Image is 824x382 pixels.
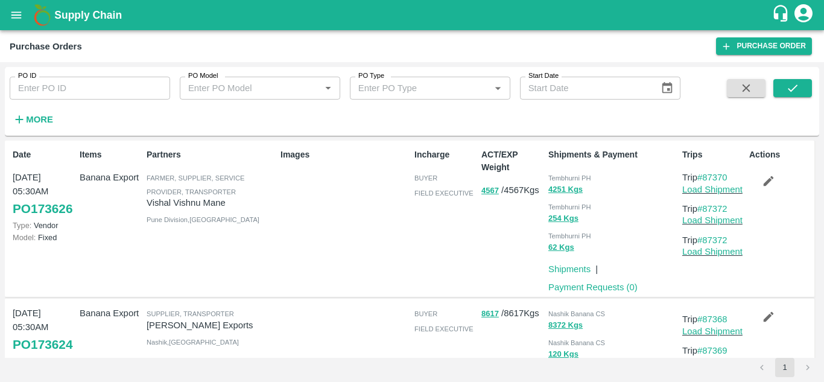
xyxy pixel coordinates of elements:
[147,310,234,317] span: Supplier, Transporter
[793,2,814,28] div: account of current user
[697,204,727,214] a: #87372
[481,307,499,321] button: 8617
[80,148,142,161] p: Items
[147,148,276,161] p: Partners
[697,173,727,182] a: #87370
[183,80,317,96] input: Enter PO Model
[528,71,559,81] label: Start Date
[10,109,56,130] button: More
[548,282,638,292] a: Payment Requests (0)
[353,80,487,96] input: Enter PO Type
[13,221,31,230] span: Type:
[772,4,793,26] div: customer-support
[481,307,544,320] p: / 8617 Kgs
[697,235,727,245] a: #87372
[13,171,75,198] p: [DATE] 05:30AM
[682,202,744,215] p: Trip
[18,71,36,81] label: PO ID
[682,171,744,184] p: Trip
[10,39,82,54] div: Purchase Orders
[548,348,578,361] button: 120 Kgs
[13,220,75,231] p: Vendor
[548,212,578,226] button: 254 Kgs
[481,148,544,174] p: ACT/EXP Weight
[13,148,75,161] p: Date
[26,115,53,124] strong: More
[548,232,591,240] span: Tembhurni PH
[481,183,544,197] p: / 4567 Kgs
[548,319,583,333] button: 8372 Kgs
[548,310,605,317] span: Nashik Banana CS
[591,258,598,276] div: |
[749,148,811,161] p: Actions
[682,215,743,225] a: Load Shipment
[414,325,474,333] span: field executive
[147,339,239,346] span: Nashik , [GEOGRAPHIC_DATA]
[548,264,591,274] a: Shipments
[697,346,727,355] a: #87369
[54,9,122,21] b: Supply Chain
[697,314,727,324] a: #87368
[13,334,72,355] a: PO173624
[548,183,583,197] button: 4251 Kgs
[13,233,36,242] span: Model:
[147,216,259,223] span: Pune Division , [GEOGRAPHIC_DATA]
[548,339,605,346] span: Nashik Banana CS
[414,310,437,317] span: buyer
[682,234,744,247] p: Trip
[80,171,142,184] p: Banana Export
[13,198,72,220] a: PO173626
[147,174,244,195] span: Farmer, Supplier, Service Provider, Transporter
[682,148,744,161] p: Trips
[520,77,651,100] input: Start Date
[13,355,75,367] p: Vendor
[548,203,591,211] span: Tembhurni PH
[682,326,743,336] a: Load Shipment
[490,80,505,96] button: Open
[682,247,743,256] a: Load Shipment
[280,148,410,161] p: Images
[414,174,437,182] span: buyer
[320,80,336,96] button: Open
[147,196,276,209] p: Vishal Vishnu Mane
[775,358,794,377] button: page 1
[414,189,474,197] span: field executive
[682,313,744,326] p: Trip
[13,357,31,366] span: Type:
[10,77,170,100] input: Enter PO ID
[682,185,743,194] a: Load Shipment
[750,358,819,377] nav: pagination navigation
[716,37,812,55] a: Purchase Order
[656,77,679,100] button: Choose date
[147,319,276,332] p: [PERSON_NAME] Exports
[54,7,772,24] a: Supply Chain
[481,184,499,198] button: 4567
[682,344,744,357] p: Trip
[548,148,677,161] p: Shipments & Payment
[13,232,75,243] p: Fixed
[80,307,142,320] p: Banana Export
[548,174,591,182] span: Tembhurni PH
[548,241,574,255] button: 62 Kgs
[414,148,477,161] p: Incharge
[30,3,54,27] img: logo
[2,1,30,29] button: open drawer
[13,307,75,334] p: [DATE] 05:30AM
[188,71,218,81] label: PO Model
[358,71,384,81] label: PO Type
